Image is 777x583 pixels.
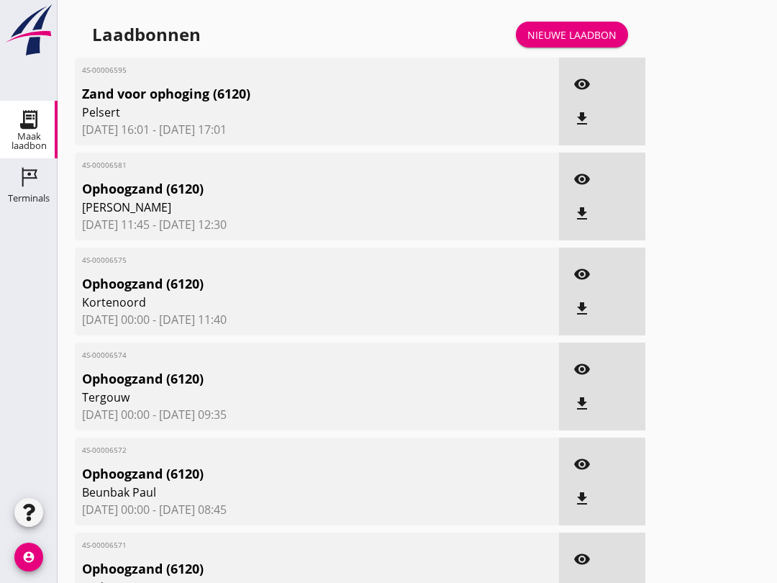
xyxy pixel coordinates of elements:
span: Ophoogzand (6120) [82,274,473,294]
span: Tergouw [82,389,473,406]
i: visibility [573,266,591,283]
div: Terminals [8,194,50,203]
span: [PERSON_NAME] [82,199,473,216]
span: [DATE] 00:00 - [DATE] 11:40 [82,311,552,328]
span: Ophoogzand (6120) [82,369,473,389]
span: Ophoogzand (6120) [82,179,473,199]
i: file_download [573,110,591,127]
span: 4S-00006575 [82,255,473,266]
i: visibility [573,551,591,568]
span: 4S-00006581 [82,160,473,171]
i: visibility [573,171,591,188]
span: Beunbak Paul [82,484,473,501]
i: file_download [573,300,591,317]
span: [DATE] 00:00 - [DATE] 09:35 [82,406,552,423]
span: Zand voor ophoging (6120) [82,84,473,104]
span: 4S-00006574 [82,350,473,361]
i: visibility [573,456,591,473]
span: [DATE] 00:00 - [DATE] 08:45 [82,501,552,518]
span: 4S-00006571 [82,540,473,551]
span: 4S-00006595 [82,65,473,76]
span: 4S-00006572 [82,445,473,456]
div: Laadbonnen [92,23,201,46]
span: Ophoogzand (6120) [82,464,473,484]
div: Nieuwe laadbon [527,27,617,42]
img: logo-small.a267ee39.svg [3,4,55,57]
i: account_circle [14,543,43,571]
span: Kortenoord [82,294,473,311]
a: Nieuwe laadbon [516,22,628,48]
span: [DATE] 16:01 - [DATE] 17:01 [82,121,552,138]
span: Ophoogzand (6120) [82,559,473,579]
i: file_download [573,205,591,222]
span: [DATE] 11:45 - [DATE] 12:30 [82,216,552,233]
i: file_download [573,490,591,507]
i: visibility [573,76,591,93]
span: Pelsert [82,104,473,121]
i: visibility [573,361,591,378]
i: file_download [573,395,591,412]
